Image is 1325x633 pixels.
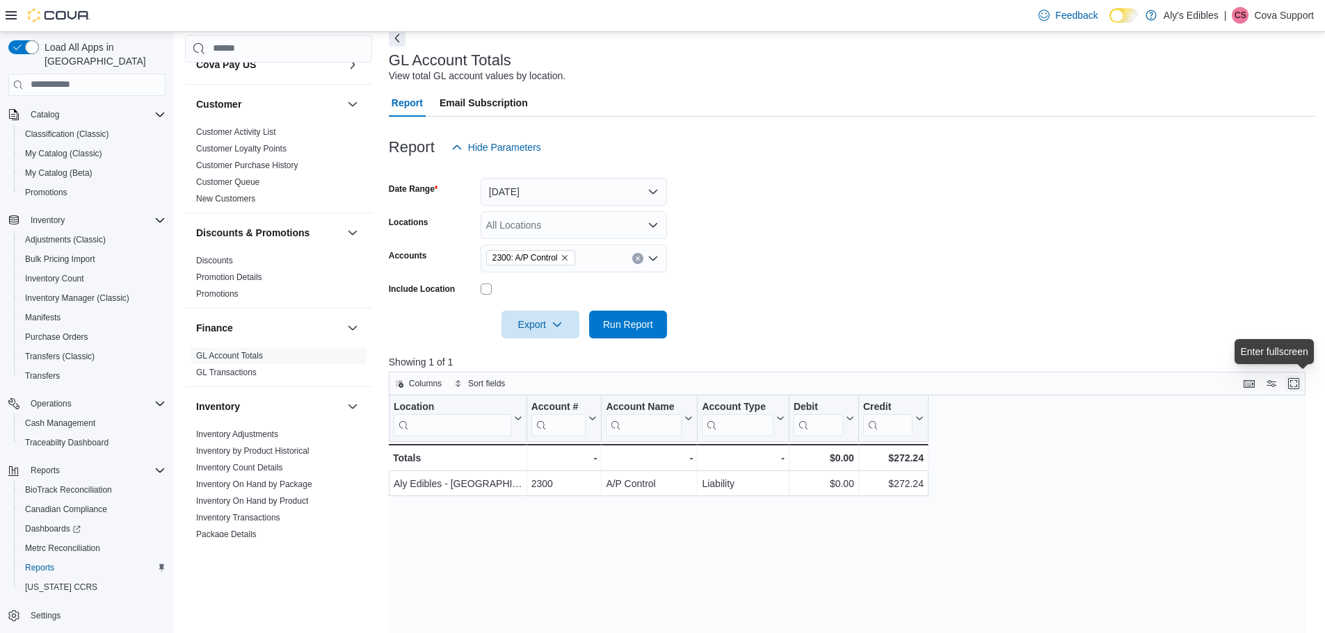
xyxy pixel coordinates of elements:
[196,126,276,138] span: Customer Activity List
[863,400,924,436] button: Credit
[196,194,255,204] a: New Customers
[440,89,528,117] span: Email Subscription
[14,558,171,577] button: Reports
[19,184,73,201] a: Promotions
[446,133,547,161] button: Hide Parameters
[185,252,372,308] div: Discounts & Promotions
[702,400,773,436] div: Account Type
[19,540,106,557] a: Metrc Reconciliation
[863,400,913,436] div: Credit
[1254,7,1314,24] p: Cova Support
[19,145,108,162] a: My Catalog (Classic)
[1263,375,1280,392] button: Display options
[389,52,511,69] h3: GL Account Totals
[702,475,785,492] div: Liability
[19,348,166,365] span: Transfers (Classic)
[19,579,103,595] a: [US_STATE] CCRS
[196,272,262,282] a: Promotion Details
[19,415,166,431] span: Cash Management
[14,124,171,144] button: Classification (Classic)
[25,504,107,515] span: Canadian Compliance
[19,309,166,326] span: Manifests
[25,148,102,159] span: My Catalog (Classic)
[185,124,372,213] div: Customer
[196,429,278,440] span: Inventory Adjustments
[19,329,166,345] span: Purchase Orders
[196,529,257,540] span: Package Details
[344,96,361,113] button: Customer
[1109,8,1139,23] input: Dark Mode
[389,139,435,156] h3: Report
[344,398,361,415] button: Inventory
[19,434,114,451] a: Traceabilty Dashboard
[196,97,342,111] button: Customer
[196,272,262,283] span: Promotion Details
[14,413,171,433] button: Cash Management
[393,450,522,466] div: Totals
[392,89,423,117] span: Report
[14,327,171,347] button: Purchase Orders
[196,513,280,523] a: Inventory Transactions
[794,475,854,492] div: $0.00
[389,217,428,228] label: Locations
[409,378,442,389] span: Columns
[1109,23,1110,24] span: Dark Mode
[19,329,94,345] a: Purchase Orders
[196,445,310,457] span: Inventory by Product Historical
[14,519,171,539] a: Dashboards
[31,398,72,409] span: Operations
[344,320,361,336] button: Finance
[1232,7,1248,24] div: Cova Support
[19,270,90,287] a: Inventory Count
[394,400,511,413] div: Location
[25,106,166,123] span: Catalog
[14,163,171,183] button: My Catalog (Beta)
[561,254,569,262] button: Remove 2300: A/P Control from selection in this group
[196,58,342,72] button: Cova Pay US
[648,253,659,264] button: Open list of options
[3,605,171,625] button: Settings
[196,479,312,489] a: Inventory On Hand by Package
[603,318,653,331] span: Run Report
[344,56,361,73] button: Cova Pay US
[25,607,166,624] span: Settings
[1224,7,1227,24] p: |
[14,308,171,327] button: Manifests
[19,290,135,306] a: Inventory Manager (Classic)
[196,350,263,361] span: GL Account Totals
[185,347,372,386] div: Finance
[794,450,854,466] div: $0.00
[702,400,785,436] button: Account Type
[196,495,308,507] span: Inventory On Hand by Product
[25,129,109,140] span: Classification (Classic)
[196,446,310,456] a: Inventory by Product Historical
[468,140,541,154] span: Hide Parameters
[19,415,101,431] a: Cash Management
[25,437,109,448] span: Traceabilty Dashboard
[632,253,643,264] button: Clear input
[19,540,166,557] span: Metrc Reconciliation
[19,126,115,142] a: Classification (Classic)
[14,500,171,519] button: Canadian Compliance
[19,520,166,537] span: Dashboards
[196,367,257,378] span: GL Transactions
[863,400,913,413] div: Credit
[39,40,166,68] span: Load All Apps in [GEOGRAPHIC_DATA]
[1055,8,1098,22] span: Feedback
[196,462,283,473] span: Inventory Count Details
[19,482,118,498] a: BioTrack Reconciliation
[389,69,565,83] div: View total GL account values by location.
[14,577,171,597] button: [US_STATE] CCRS
[196,479,312,490] span: Inventory On Hand by Package
[3,211,171,230] button: Inventory
[449,375,511,392] button: Sort fields
[19,145,166,162] span: My Catalog (Classic)
[196,177,259,187] a: Customer Queue
[389,283,455,295] label: Include Location
[3,394,171,413] button: Operations
[19,559,60,576] a: Reports
[28,8,90,22] img: Cova
[394,475,522,492] div: Aly Edibles - [GEOGRAPHIC_DATA]
[31,610,61,621] span: Settings
[196,161,298,170] a: Customer Purchase History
